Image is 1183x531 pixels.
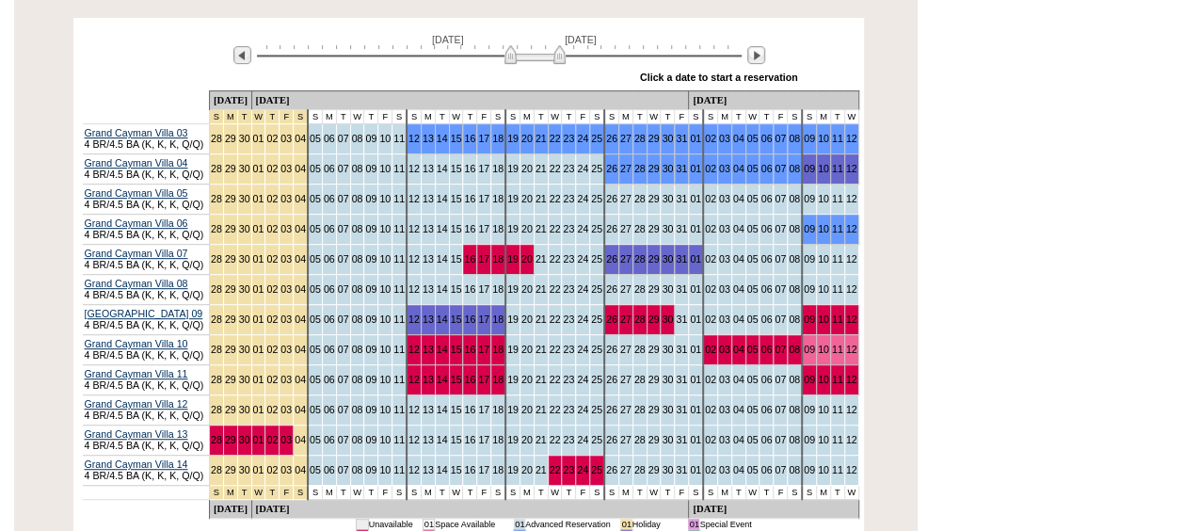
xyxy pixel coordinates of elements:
[435,214,449,244] td: 14
[703,184,717,214] td: 02
[378,153,392,184] td: 10
[789,163,800,174] a: 08
[520,184,534,214] td: 20
[266,434,278,445] a: 02
[350,184,364,214] td: 08
[775,133,786,144] a: 07
[463,214,477,244] td: 16
[620,133,631,144] a: 27
[492,133,504,144] a: 18
[237,123,251,153] td: 30
[562,153,576,184] td: 23
[85,217,188,229] a: Grand Cayman Villa 06
[816,109,830,123] td: M
[520,153,534,184] td: 20
[451,314,462,325] a: 15
[760,133,772,144] a: 06
[759,184,774,214] td: 06
[85,187,188,199] a: Grand Cayman Villa 05
[423,133,434,144] a: 13
[364,184,378,214] td: 09
[760,163,772,174] a: 06
[747,163,759,174] a: 05
[662,133,673,144] a: 30
[818,374,829,385] a: 10
[759,109,774,123] td: T
[477,153,491,184] td: 17
[662,314,673,325] a: 30
[562,109,576,123] td: T
[507,253,519,265] a: 19
[733,133,744,144] a: 04
[648,314,660,325] a: 29
[423,314,434,325] a: 13
[477,214,491,244] td: 17
[209,123,223,153] td: 28
[477,184,491,214] td: 17
[675,184,689,214] td: 31
[640,72,798,83] div: Click a date to start a reservation
[689,109,703,123] td: S
[632,109,647,123] td: T
[294,109,308,123] td: Independence Day 2026
[550,133,561,144] a: 22
[661,109,675,123] td: T
[577,133,588,144] a: 24
[648,253,660,265] a: 29
[647,109,661,123] td: W
[85,428,188,440] a: Grand Cayman Villa 13
[209,90,251,109] td: [DATE]
[280,123,294,153] td: 03
[606,253,617,265] a: 26
[85,308,203,319] a: [GEOGRAPHIC_DATA] 09
[435,109,449,123] td: T
[492,344,504,355] a: 18
[846,223,857,234] a: 12
[265,109,280,123] td: Independence Day 2026
[705,344,716,355] a: 02
[747,46,765,64] img: Next
[464,133,475,144] a: 16
[253,434,264,445] a: 01
[308,214,322,244] td: 05
[364,153,378,184] td: 09
[392,214,407,244] td: 11
[437,314,448,325] a: 14
[675,109,689,123] td: F
[364,214,378,244] td: 09
[85,157,188,169] a: Grand Cayman Villa 04
[705,133,716,144] a: 02
[209,109,223,123] td: Independence Day 2026
[846,344,857,355] a: 12
[322,153,336,184] td: 06
[364,123,378,153] td: 09
[223,184,237,214] td: 29
[223,109,237,123] td: Independence Day 2026
[774,109,788,123] td: F
[451,374,462,385] a: 15
[690,253,701,265] a: 01
[378,109,392,123] td: F
[308,184,322,214] td: 05
[478,374,489,385] a: 17
[478,253,489,265] a: 17
[265,123,280,153] td: 02
[408,133,420,144] a: 12
[632,184,647,214] td: 28
[251,214,265,244] td: 01
[350,214,364,244] td: 08
[804,163,815,174] a: 09
[336,153,350,184] td: 07
[804,314,815,325] a: 09
[634,253,646,265] a: 28
[451,344,462,355] a: 15
[747,133,759,144] a: 05
[421,109,435,123] td: M
[521,133,533,144] a: 20
[294,214,308,244] td: 04
[634,314,646,325] a: 28
[606,314,617,325] a: 26
[492,374,504,385] a: 18
[520,109,534,123] td: M
[689,184,703,214] td: 01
